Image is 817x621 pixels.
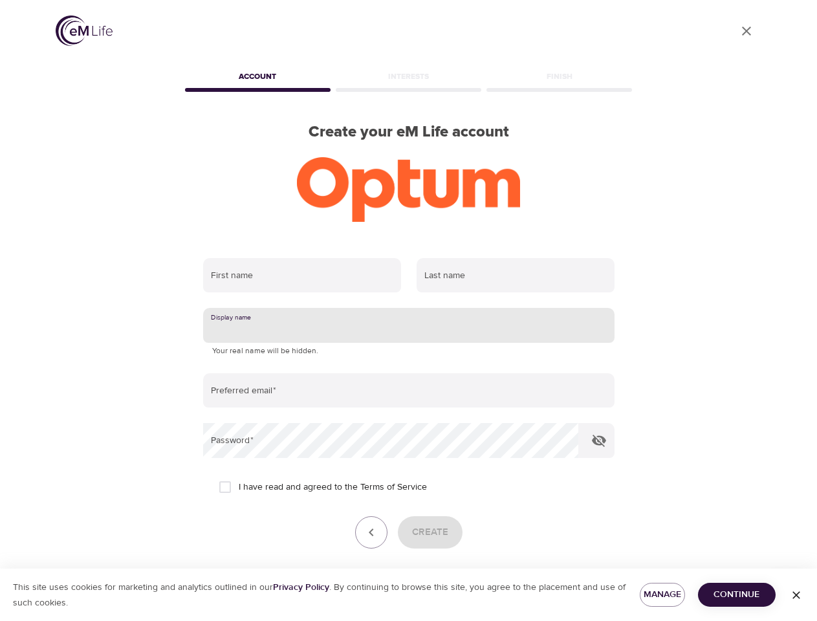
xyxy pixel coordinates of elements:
p: Your real name will be hidden. [212,345,605,358]
button: Continue [698,583,776,607]
img: Optum-logo-ora-RGB.png [297,157,520,222]
span: Manage [650,587,675,603]
a: Terms of Service [360,481,427,494]
a: close [731,16,762,47]
span: I have read and agreed to the [239,481,427,494]
img: logo [56,16,113,46]
button: Manage [640,583,685,607]
span: Continue [708,587,765,603]
a: Privacy Policy [273,582,329,593]
h2: Create your eM Life account [182,123,635,142]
